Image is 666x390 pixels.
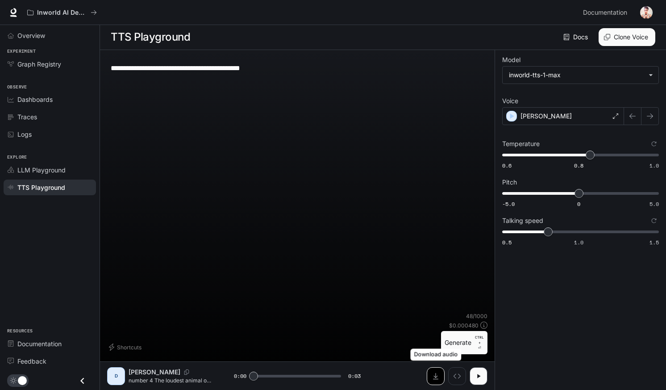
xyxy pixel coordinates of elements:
span: 0.6 [502,162,512,169]
p: $ 0.000480 [449,322,479,329]
span: 1.0 [574,239,583,246]
p: ⏎ [475,335,484,351]
p: Inworld AI Demos [37,9,87,17]
p: Voice [502,98,518,104]
a: LLM Playground [4,162,96,178]
span: Dark mode toggle [18,375,27,385]
span: 1.5 [649,239,659,246]
span: TTS Playground [17,183,65,192]
a: Traces [4,109,96,125]
span: 0 [577,200,580,208]
span: 0:00 [234,372,246,381]
div: inworld-tts-1-max [509,71,644,80]
span: 1.0 [649,162,659,169]
span: Traces [17,112,37,122]
p: Pitch [502,179,517,185]
span: 0:03 [348,372,361,381]
button: Close drawer [72,372,92,390]
span: Overview [17,31,45,40]
p: number 4 The loudest animal on Earth is a shrimp [129,377,212,384]
span: Graph Registry [17,59,61,69]
span: Feedback [17,356,46,366]
span: 5.0 [649,200,659,208]
p: [PERSON_NAME] [129,368,180,377]
a: Logs [4,126,96,142]
p: [PERSON_NAME] [520,112,572,121]
span: Logs [17,130,32,139]
button: Reset to default [649,139,659,149]
p: CTRL + [475,335,484,345]
span: -5.0 [502,200,515,208]
button: Reset to default [649,216,659,226]
button: Inspect [448,367,466,385]
img: User avatar [640,6,653,19]
a: Documentation [4,336,96,352]
a: Documentation [579,4,634,21]
span: Dashboards [17,95,53,104]
p: 48 / 1000 [466,312,487,320]
button: User avatar [637,4,655,21]
a: Graph Registry [4,56,96,72]
span: Documentation [17,339,62,348]
button: All workspaces [23,4,101,21]
span: Documentation [583,7,627,18]
h1: TTS Playground [111,28,190,46]
button: Download audio [427,367,445,385]
button: Clone Voice [599,28,655,46]
p: Talking speed [502,218,543,224]
span: 0.5 [502,239,512,246]
a: Feedback [4,353,96,369]
div: inworld-tts-1-max [503,67,658,84]
span: 0.8 [574,162,583,169]
button: GenerateCTRL +⏎ [441,331,487,354]
span: LLM Playground [17,165,66,175]
div: Download audio [411,349,462,361]
p: Model [502,57,520,63]
button: Shortcuts [107,340,145,354]
a: Dashboards [4,92,96,107]
a: Docs [562,28,591,46]
p: Temperature [502,141,540,147]
a: Overview [4,28,96,43]
a: TTS Playground [4,180,96,195]
button: Copy Voice ID [180,369,193,375]
div: D [109,369,123,383]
